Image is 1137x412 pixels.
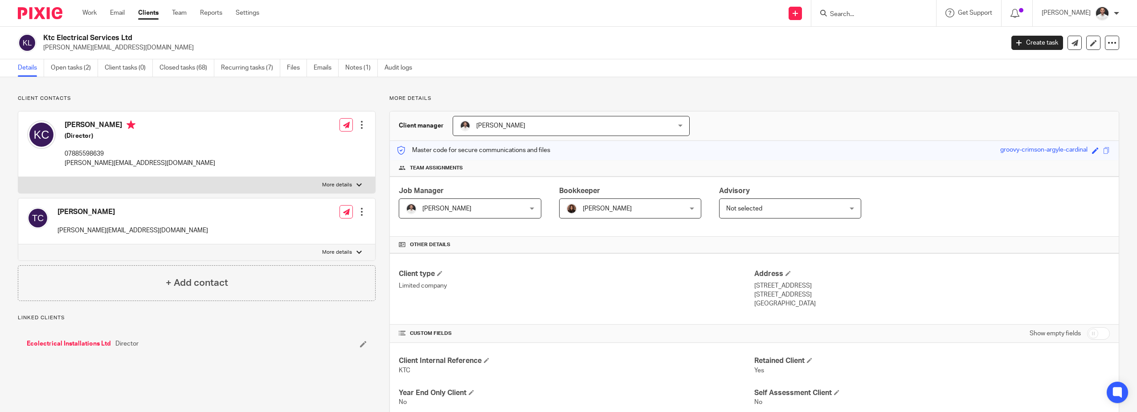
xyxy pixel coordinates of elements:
[27,207,49,229] img: svg%3E
[422,206,471,212] span: [PERSON_NAME]
[583,206,632,212] span: [PERSON_NAME]
[559,187,600,194] span: Bookkeeper
[754,269,1110,279] h4: Address
[566,203,577,214] img: Headshot.jpg
[399,356,754,366] h4: Client Internal Reference
[82,8,97,17] a: Work
[345,59,378,77] a: Notes (1)
[958,10,992,16] span: Get Support
[105,59,153,77] a: Client tasks (0)
[18,314,376,321] p: Linked clients
[399,388,754,398] h4: Year End Only Client
[399,330,754,337] h4: CUSTOM FIELDS
[410,165,463,172] span: Team assignments
[754,399,762,405] span: No
[127,120,135,129] i: Primary
[27,339,111,348] a: Ecolectrical Installations Ltd
[410,241,450,248] span: Other details
[460,120,470,131] img: dom%20slack.jpg
[399,367,410,374] span: KTC
[726,206,762,212] span: Not selected
[397,146,550,155] p: Master code for secure communications and files
[51,59,98,77] a: Open tasks (2)
[754,367,764,374] span: Yes
[719,187,750,194] span: Advisory
[57,207,208,217] h4: [PERSON_NAME]
[1095,6,1109,21] img: dom%20slack.jpg
[1042,8,1091,17] p: [PERSON_NAME]
[18,59,44,77] a: Details
[754,356,1110,366] h4: Retained Client
[287,59,307,77] a: Files
[1030,329,1081,338] label: Show empty fields
[110,8,125,17] a: Email
[754,299,1110,308] p: [GEOGRAPHIC_DATA]
[65,132,215,140] h5: (Director)
[754,388,1110,398] h4: Self Assessment Client
[399,269,754,279] h4: Client type
[18,33,37,52] img: svg%3E
[43,43,998,52] p: [PERSON_NAME][EMAIL_ADDRESS][DOMAIN_NAME]
[27,120,56,149] img: svg%3E
[18,95,376,102] p: Client contacts
[160,59,214,77] a: Closed tasks (68)
[236,8,259,17] a: Settings
[1011,36,1063,50] a: Create task
[322,249,352,256] p: More details
[1000,145,1088,156] div: groovy-crimson-argyle-cardinal
[221,59,280,77] a: Recurring tasks (7)
[18,7,62,19] img: Pixie
[399,187,444,194] span: Job Manager
[399,121,444,130] h3: Client manager
[65,159,215,168] p: [PERSON_NAME][EMAIL_ADDRESS][DOMAIN_NAME]
[200,8,222,17] a: Reports
[754,281,1110,290] p: [STREET_ADDRESS]
[138,8,159,17] a: Clients
[754,290,1110,299] p: [STREET_ADDRESS]
[322,181,352,189] p: More details
[476,123,525,129] span: [PERSON_NAME]
[399,399,407,405] span: No
[829,11,909,19] input: Search
[399,281,754,290] p: Limited company
[115,339,139,348] span: Director
[65,149,215,158] p: 07885598639
[65,120,215,132] h4: [PERSON_NAME]
[384,59,419,77] a: Audit logs
[43,33,807,43] h2: Ktc Electrical Services Ltd
[314,59,339,77] a: Emails
[166,276,228,290] h4: + Add contact
[57,226,208,235] p: [PERSON_NAME][EMAIL_ADDRESS][DOMAIN_NAME]
[406,203,417,214] img: dom%20slack.jpg
[389,95,1119,102] p: More details
[172,8,187,17] a: Team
